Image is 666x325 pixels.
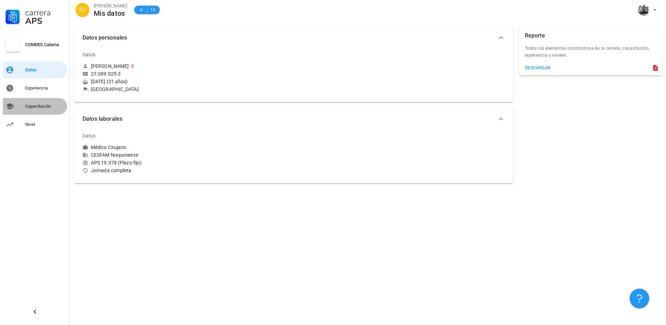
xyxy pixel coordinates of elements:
[91,63,129,69] div: [PERSON_NAME]
[94,9,127,17] div: Mis datos
[83,114,497,124] span: Datos laborales
[79,3,86,17] span: SV
[91,144,127,150] div: Médico Cirujano
[519,45,662,63] div: Todos los elementos constitutivos de la carrera; capacitación, experiencia y niveles.
[76,3,89,17] div: avatar
[83,78,291,85] div: [DATE] (31 años)
[25,122,64,127] div: Nivel
[83,127,96,144] div: Datos
[74,27,514,49] button: Datos personales
[25,17,64,25] div: APS
[83,152,291,158] div: CESFAM Norponiente
[3,98,67,115] a: Capacitación
[94,2,127,9] div: [PERSON_NAME]
[25,42,64,48] div: COMDES Calama
[25,104,64,109] div: Capacitación
[25,8,64,17] div: Carrera
[83,160,291,166] div: APS 19.378 (Plazo fijo)
[25,67,64,73] div: Datos
[74,108,514,130] button: Datos laborales
[25,85,64,91] div: Experiencia
[91,86,139,92] div: [GEOGRAPHIC_DATA]
[150,6,156,13] span: 14
[83,46,96,63] div: Datos
[83,33,497,43] span: Datos personales
[3,116,67,133] a: Nivel
[525,65,551,70] div: descargar
[3,62,67,78] a: Datos
[138,6,144,13] span: A
[522,63,554,73] button: descargar
[3,80,67,97] a: Experiencia
[638,4,649,15] div: avatar
[91,71,121,77] div: 27.089.025-3
[83,167,291,174] div: Jornada completa
[525,27,545,45] div: Reporte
